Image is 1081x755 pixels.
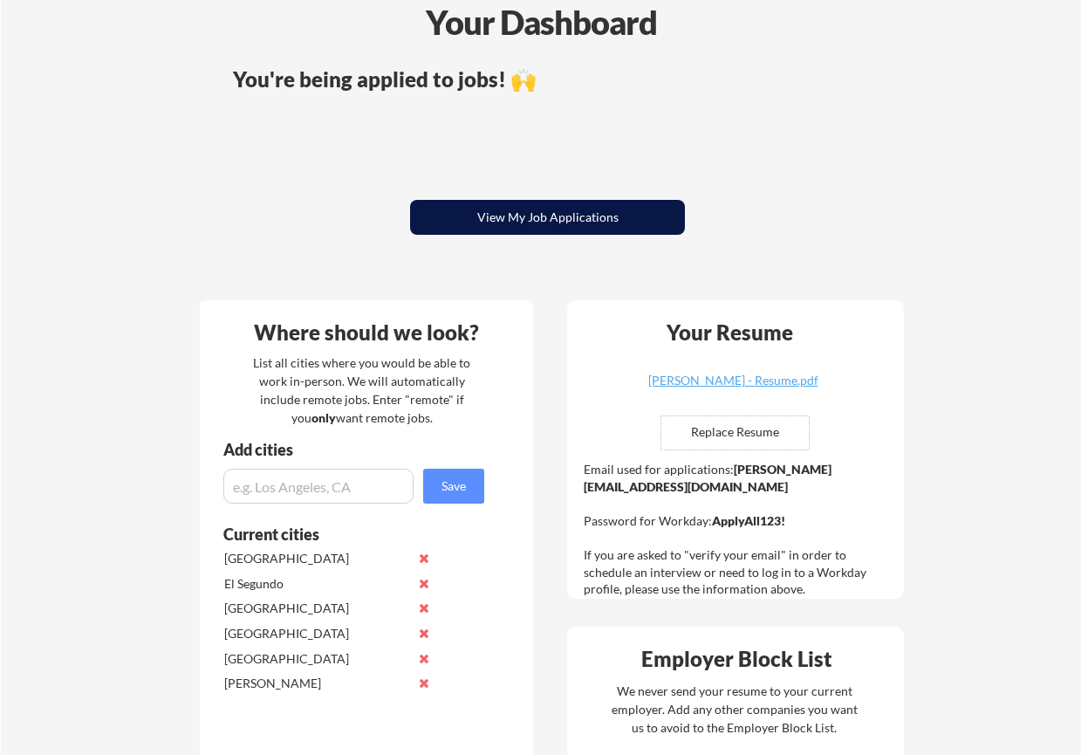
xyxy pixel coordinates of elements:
div: Employer Block List [574,649,899,669]
strong: only [311,410,336,425]
div: Current cities [223,526,465,542]
div: List all cities where you would be able to work in-person. We will automatically include remote j... [242,353,482,427]
div: Your Resume [643,322,816,343]
div: [PERSON_NAME] [224,675,408,692]
div: [GEOGRAPHIC_DATA] [224,600,408,617]
div: [PERSON_NAME] - Resume.pdf [629,374,837,387]
button: Save [423,469,484,504]
div: El Segundo [224,575,408,593]
div: You're being applied to jobs! 🙌 [233,69,862,90]
div: Where should we look? [204,322,529,343]
strong: [PERSON_NAME][EMAIL_ADDRESS][DOMAIN_NAME] [584,462,831,494]
div: Email used for applications: Password for Workday: If you are asked to "verify your email" in ord... [584,461,892,598]
div: Add cities [223,442,489,457]
strong: ApplyAll123! [712,513,785,528]
input: e.g. Los Angeles, CA [223,469,414,504]
a: [PERSON_NAME] - Resume.pdf [629,374,837,402]
div: We never send your resume to your current employer. Add any other companies you want us to avoid ... [610,682,859,737]
div: [GEOGRAPHIC_DATA] [224,650,408,668]
div: [GEOGRAPHIC_DATA] [224,550,408,567]
div: [GEOGRAPHIC_DATA] [224,625,408,642]
button: View My Job Applications [410,200,685,235]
